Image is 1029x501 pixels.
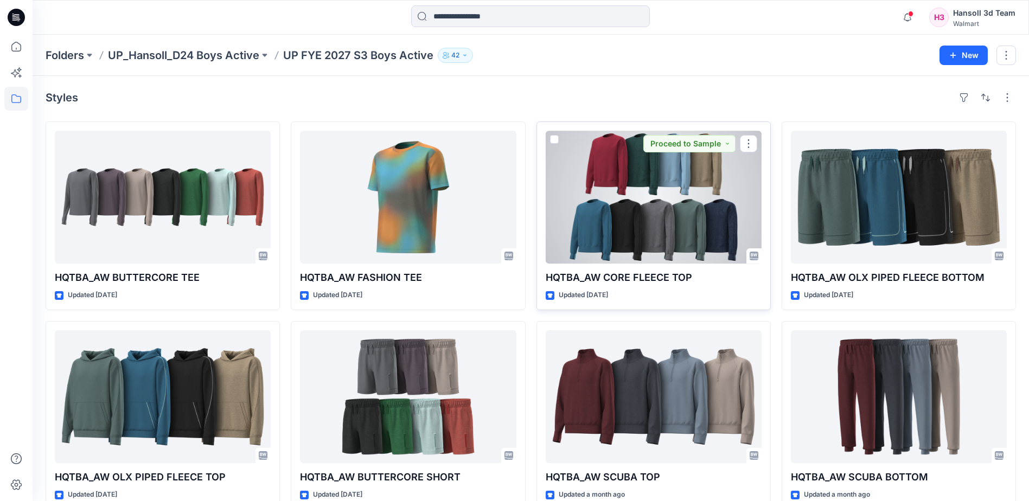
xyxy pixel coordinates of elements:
[929,8,949,27] div: H3
[546,270,762,285] p: HQTBA_AW CORE FLEECE TOP
[559,290,608,301] p: Updated [DATE]
[55,470,271,485] p: HQTBA_AW OLX PIPED FLEECE TOP
[953,20,1015,28] div: Walmart
[559,489,625,500] p: Updated a month ago
[451,49,459,61] p: 42
[46,91,78,104] h4: Styles
[68,290,117,301] p: Updated [DATE]
[108,48,259,63] a: UP_Hansoll_D24 Boys Active
[300,470,516,485] p: HQTBA_AW BUTTERCORE SHORT
[953,7,1015,20] div: Hansoll 3d Team
[546,131,762,264] a: HQTBA_AW CORE FLEECE TOP
[791,270,1007,285] p: HQTBA_AW OLX PIPED FLEECE BOTTOM
[300,131,516,264] a: HQTBA_AW FASHION TEE
[300,270,516,285] p: HQTBA_AW FASHION TEE
[791,330,1007,463] a: HQTBA_AW SCUBA BOTTOM
[546,330,762,463] a: HQTBA_AW SCUBA TOP
[804,290,853,301] p: Updated [DATE]
[804,489,870,500] p: Updated a month ago
[438,48,473,63] button: 42
[283,48,433,63] p: UP FYE 2027 S3 Boys Active
[55,330,271,463] a: HQTBA_AW OLX PIPED FLEECE TOP
[791,131,1007,264] a: HQTBA_AW OLX PIPED FLEECE BOTTOM
[791,470,1007,485] p: HQTBA_AW SCUBA BOTTOM
[55,270,271,285] p: HQTBA_AW BUTTERCORE TEE
[300,330,516,463] a: HQTBA_AW BUTTERCORE SHORT
[46,48,84,63] a: Folders
[68,489,117,500] p: Updated [DATE]
[313,290,362,301] p: Updated [DATE]
[55,131,271,264] a: HQTBA_AW BUTTERCORE TEE
[939,46,988,65] button: New
[313,489,362,500] p: Updated [DATE]
[546,470,762,485] p: HQTBA_AW SCUBA TOP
